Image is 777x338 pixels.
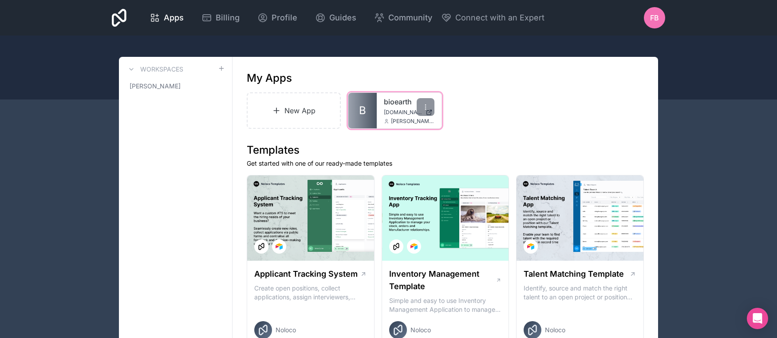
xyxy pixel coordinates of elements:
p: Get started with one of our ready-made templates [247,159,644,168]
div: Open Intercom Messenger [747,308,768,329]
h1: My Apps [247,71,292,85]
p: Identify, source and match the right talent to an open project or position with our Talent Matchi... [524,284,636,302]
a: Guides [308,8,363,28]
img: Airtable Logo [410,243,418,250]
button: Connect with an Expert [441,12,544,24]
span: B [359,103,366,118]
span: Apps [164,12,184,24]
a: Apps [142,8,191,28]
img: Airtable Logo [527,243,534,250]
span: Billing [216,12,240,24]
a: [PERSON_NAME] [126,78,225,94]
span: [PERSON_NAME][EMAIL_ADDRESS][DOMAIN_NAME] [391,118,434,125]
a: Community [367,8,439,28]
span: Community [388,12,432,24]
span: Noloco [276,326,296,334]
h3: Workspaces [140,65,183,74]
span: [PERSON_NAME] [130,82,181,91]
a: Workspaces [126,64,183,75]
a: Billing [194,8,247,28]
span: Noloco [410,326,431,334]
a: Profile [250,8,304,28]
a: B [348,93,377,128]
h1: Applicant Tracking System [254,268,358,280]
span: Profile [272,12,297,24]
a: bioearth [384,96,434,107]
span: Connect with an Expert [455,12,544,24]
span: Guides [329,12,356,24]
p: Create open positions, collect applications, assign interviewers, centralise candidate feedback a... [254,284,367,302]
span: Noloco [545,326,565,334]
a: New App [247,92,341,129]
span: FB [650,12,659,23]
img: Airtable Logo [276,243,283,250]
h1: Templates [247,143,644,157]
p: Simple and easy to use Inventory Management Application to manage your stock, orders and Manufact... [389,296,502,314]
span: [DOMAIN_NAME] [384,109,422,116]
h1: Talent Matching Template [524,268,624,280]
a: [DOMAIN_NAME] [384,109,434,116]
h1: Inventory Management Template [389,268,496,293]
